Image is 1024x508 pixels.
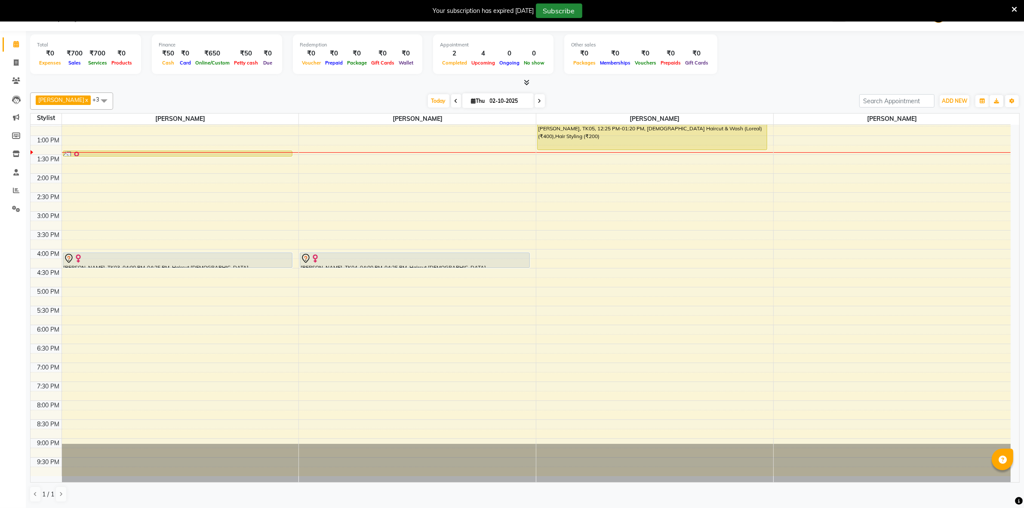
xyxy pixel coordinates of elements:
div: 0 [522,49,547,58]
a: x [84,96,88,103]
div: 6:00 PM [36,325,62,334]
span: Prepaid [323,60,345,66]
div: ₹0 [369,49,397,58]
div: 1:30 PM [36,155,62,164]
span: Upcoming [469,60,497,66]
span: Products [109,60,134,66]
div: ₹50 [159,49,178,58]
div: [PERSON_NAME], TK05, 12:25 PM-01:20 PM, [DEMOGRAPHIC_DATA] Haircut & Wash (Loreal) (₹400),Hair St... [538,116,767,150]
input: 2025-10-02 [487,95,530,108]
span: [PERSON_NAME] [38,96,84,103]
span: ADD NEW [942,98,967,104]
div: ₹700 [86,49,109,58]
span: No show [522,60,547,66]
span: Completed [440,60,469,66]
div: Finance [159,41,275,49]
div: ₹0 [37,49,63,58]
span: Prepaids [658,60,683,66]
input: Search Appointment [859,94,935,108]
div: ₹0 [571,49,598,58]
div: 4 [469,49,497,58]
span: +3 [92,96,106,103]
span: Gift Cards [369,60,397,66]
span: Ongoing [497,60,522,66]
span: Sales [66,60,83,66]
span: Cash [160,60,176,66]
div: 8:30 PM [36,420,62,429]
div: Redemption [300,41,415,49]
div: ₹0 [260,49,275,58]
div: 6:30 PM [36,344,62,353]
span: Package [345,60,369,66]
div: 5:00 PM [36,287,62,296]
div: ₹0 [658,49,683,58]
div: 3:00 PM [36,212,62,221]
div: ₹0 [598,49,633,58]
span: Services [86,60,109,66]
div: ₹0 [683,49,710,58]
span: Memberships [598,60,633,66]
div: 2:30 PM [36,193,62,202]
div: Your subscription has expired [DATE] [433,6,534,15]
div: 2 [440,49,469,58]
div: ₹0 [178,49,193,58]
div: Total [37,41,134,49]
span: 1 / 1 [42,490,54,499]
div: ₹50 [232,49,260,58]
span: Thu [469,98,487,104]
div: ₹0 [397,49,415,58]
button: ADD NEW [940,95,969,107]
span: Vouchers [633,60,658,66]
div: [PERSON_NAME], TK04, 04:00 PM-04:25 PM, Haircut [DEMOGRAPHIC_DATA] [300,253,529,268]
span: Due [261,60,274,66]
div: 4:30 PM [36,268,62,277]
span: Expenses [37,60,63,66]
span: Today [428,94,449,108]
span: [PERSON_NAME] [299,114,536,124]
span: Card [178,60,193,66]
div: Stylist [31,114,62,123]
div: ₹0 [633,49,658,58]
div: ₹650 [193,49,232,58]
span: Gift Cards [683,60,710,66]
span: [PERSON_NAME] [774,114,1011,124]
div: ₹700 [63,49,86,58]
span: [PERSON_NAME] [536,114,773,124]
span: Packages [571,60,598,66]
div: ₹0 [109,49,134,58]
div: [PERSON_NAME], TK05, 01:20 PM-01:30 PM, Eyebrows (F) (₹50) [63,151,292,156]
span: [PERSON_NAME] [62,114,299,124]
div: ₹0 [300,49,323,58]
div: 7:30 PM [36,382,62,391]
span: Voucher [300,60,323,66]
div: 1:00 PM [36,136,62,145]
div: 0 [497,49,522,58]
div: 9:30 PM [36,458,62,467]
span: Online/Custom [193,60,232,66]
span: Wallet [397,60,415,66]
div: 7:00 PM [36,363,62,372]
div: Other sales [571,41,710,49]
div: Appointment [440,41,547,49]
div: 4:00 PM [36,249,62,259]
div: ₹0 [323,49,345,58]
span: Petty cash [232,60,260,66]
div: ₹0 [345,49,369,58]
div: 2:00 PM [36,174,62,183]
div: 8:00 PM [36,401,62,410]
button: Subscribe [536,3,582,18]
div: 3:30 PM [36,231,62,240]
div: 9:00 PM [36,439,62,448]
div: [PERSON_NAME], TK03, 04:00 PM-04:25 PM, Haircut [DEMOGRAPHIC_DATA] [63,253,292,268]
div: 5:30 PM [36,306,62,315]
